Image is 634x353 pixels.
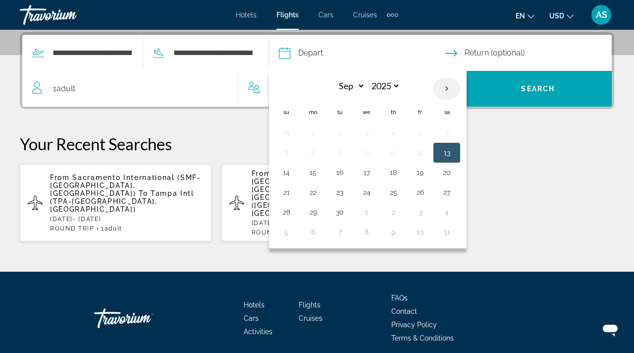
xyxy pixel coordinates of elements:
[50,225,94,232] span: ROUND TRIP
[439,225,455,239] button: Day 11
[305,185,321,199] button: Day 22
[412,185,428,199] button: Day 26
[278,185,294,199] button: Day 21
[433,77,460,100] button: Next month
[299,314,322,322] a: Cruises
[22,71,465,107] button: Travelers: 1 adult, 0 children
[439,205,455,219] button: Day 4
[50,216,204,223] p: [DATE] - [DATE]
[139,189,148,197] span: To
[412,205,428,219] button: Day 3
[332,126,348,140] button: Day 2
[252,185,390,217] span: Bayonne-[GEOGRAPHIC_DATA] ([GEOGRAPHIC_DATA], [GEOGRAPHIC_DATA])
[596,10,607,20] span: AS
[20,2,119,28] a: Travorium
[359,225,374,239] button: Day 8
[549,8,574,23] button: Change currency
[252,170,372,193] span: San Francisco Intl (SFO-[GEOGRAPHIC_DATA], [GEOGRAPHIC_DATA])
[387,7,398,23] button: Extra navigation items
[353,11,377,19] a: Cruises
[412,225,428,239] button: Day 10
[385,146,401,160] button: Day 11
[391,307,417,315] a: Contact
[385,185,401,199] button: Day 25
[305,146,321,160] button: Day 8
[305,166,321,179] button: Day 15
[516,8,534,23] button: Change language
[244,328,272,336] a: Activities
[391,334,454,342] a: Terms & Conditions
[50,174,70,181] span: From
[244,314,259,322] a: Cars
[276,11,299,19] a: Flights
[332,166,348,179] button: Day 16
[516,12,525,20] span: en
[594,313,626,345] iframe: Button to launch messaging window
[22,35,612,107] div: Search widget
[278,225,294,239] button: Day 5
[385,205,401,219] button: Day 2
[332,185,348,199] button: Day 23
[359,146,374,160] button: Day 10
[56,84,75,93] span: Adult
[439,146,455,160] button: Day 13
[332,146,348,160] button: Day 9
[305,205,321,219] button: Day 29
[53,82,75,96] span: 1
[465,46,525,60] span: Return (optional)
[359,185,374,199] button: Day 24
[368,77,400,95] select: Select year
[445,35,612,71] button: Return date
[359,166,374,179] button: Day 17
[94,303,193,333] a: Travorium
[333,77,365,95] select: Select month
[391,294,408,302] a: FAQs
[332,225,348,239] button: Day 7
[412,126,428,140] button: Day 5
[385,126,401,140] button: Day 4
[20,134,614,154] p: Your Recent Searches
[385,225,401,239] button: Day 9
[305,225,321,239] button: Day 6
[221,164,413,242] button: From San Francisco Intl (SFO-[GEOGRAPHIC_DATA], [GEOGRAPHIC_DATA]) To Bayonne-[GEOGRAPHIC_DATA] (...
[439,126,455,140] button: Day 6
[278,166,294,179] button: Day 14
[278,146,294,160] button: Day 7
[439,166,455,179] button: Day 20
[252,170,271,177] span: From
[391,321,437,329] a: Privacy Policy
[236,11,257,19] a: Hotels
[279,35,445,71] button: Depart date
[299,301,320,309] a: Flights
[105,225,122,232] span: Adult
[549,12,564,20] span: USD
[278,126,294,140] button: Day 31
[521,85,555,93] span: Search
[385,166,401,179] button: Day 18
[20,164,211,242] button: From Sacramento International (SMF-[GEOGRAPHIC_DATA], [GEOGRAPHIC_DATA]) To Tampa Intl (TPA-[GEOG...
[50,189,194,213] span: Tampa Intl (TPA-[GEOGRAPHIC_DATA], [GEOGRAPHIC_DATA])
[305,126,321,140] button: Day 1
[318,11,333,19] a: Cars
[332,205,348,219] button: Day 30
[252,229,296,236] span: ROUND TRIP
[50,174,201,197] span: Sacramento International (SMF-[GEOGRAPHIC_DATA], [GEOGRAPHIC_DATA])
[465,71,612,107] button: Search
[588,4,614,25] button: User Menu
[412,146,428,160] button: Day 12
[412,166,428,179] button: Day 19
[359,205,374,219] button: Day 1
[244,301,264,309] a: Hotels
[101,225,122,232] span: 1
